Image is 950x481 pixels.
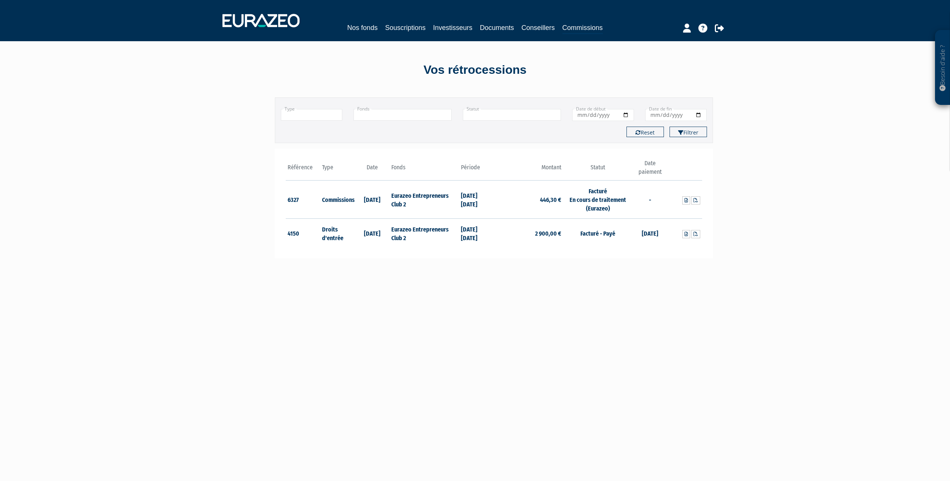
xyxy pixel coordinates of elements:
a: Investisseurs [433,22,472,33]
button: Reset [626,127,664,137]
td: [DATE] [355,181,390,219]
td: Eurazeo Entrepreneurs Club 2 [389,218,459,248]
th: Montant [494,159,563,181]
img: 1732889491-logotype_eurazeo_blanc_rvb.png [222,14,300,27]
th: Fonds [389,159,459,181]
td: 6327 [286,181,321,219]
a: Documents [480,22,514,33]
td: - [632,181,667,219]
td: Facturé En cours de traitement (Eurazeo) [563,181,632,219]
td: Droits d'entrée [320,218,355,248]
td: [DATE] [DATE] [459,218,494,248]
td: 2 900,00 € [494,218,563,248]
a: Commissions [562,22,603,34]
th: Type [320,159,355,181]
th: Période [459,159,494,181]
p: Besoin d'aide ? [938,34,947,102]
th: Date [355,159,390,181]
td: 446,30 € [494,181,563,219]
td: 4150 [286,218,321,248]
th: Date paiement [632,159,667,181]
td: [DATE] [632,218,667,248]
a: Nos fonds [347,22,377,33]
button: Filtrer [670,127,707,137]
td: Commissions [320,181,355,219]
div: Vos rétrocessions [262,61,689,79]
a: Souscriptions [385,22,425,33]
td: [DATE] [DATE] [459,181,494,219]
a: Conseillers [522,22,555,33]
th: Référence [286,159,321,181]
td: Facturé - Payé [563,218,632,248]
td: [DATE] [355,218,390,248]
td: Eurazeo Entrepreneurs Club 2 [389,181,459,219]
th: Statut [563,159,632,181]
